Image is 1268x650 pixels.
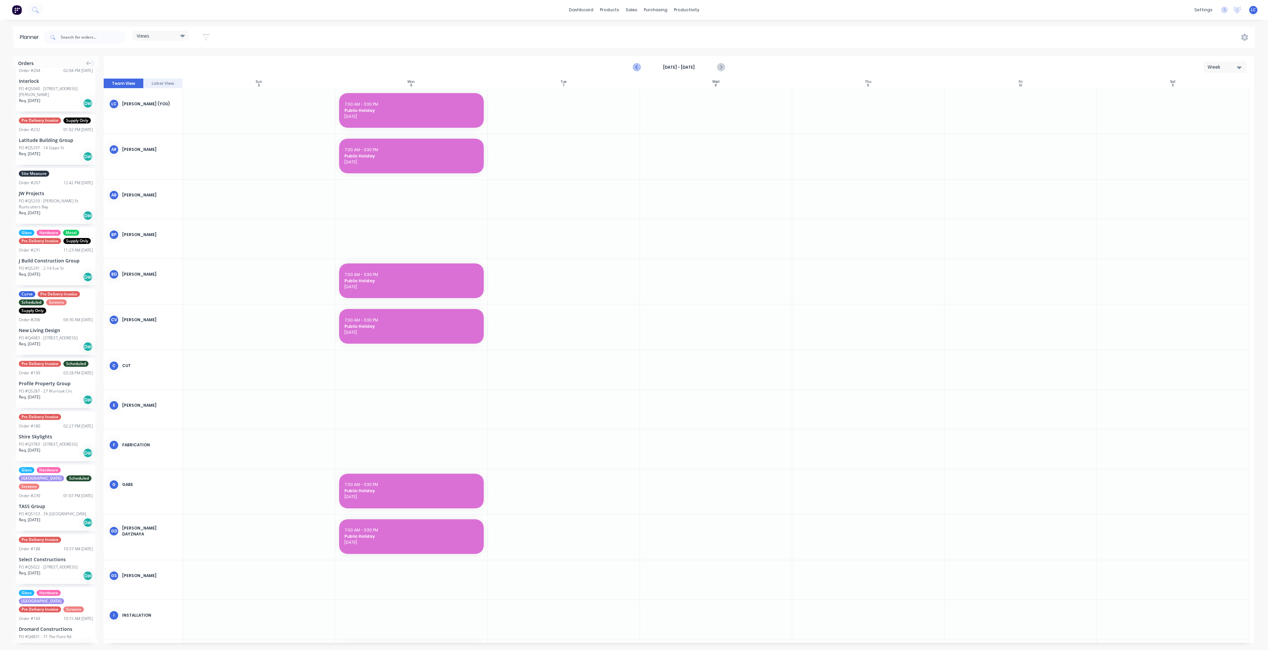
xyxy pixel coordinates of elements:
[19,118,61,123] span: Pre Delivery Invoice
[109,99,119,109] div: LC
[19,137,93,144] div: Latitude Building Group
[1172,84,1174,87] div: 11
[19,86,93,98] div: PO #Q5040 - [STREET_ADDRESS][PERSON_NAME]
[63,370,93,376] div: 03:28 PM [DATE]
[19,145,64,151] div: PO #Q5297 - 14 Gipps St
[19,327,93,334] div: New Living Design
[410,84,412,87] div: 6
[19,394,40,400] span: Req. [DATE]
[19,299,44,305] span: Scheduled
[19,78,93,85] div: Interlock
[109,571,119,581] div: GS
[344,527,378,533] span: 7:00 AM - 3:30 PM
[83,98,93,108] div: Del
[109,440,119,450] div: F
[122,317,177,323] div: [PERSON_NAME]
[19,265,64,271] div: PO #Q5291 - 2-14 Eve St
[344,147,378,153] span: 7:00 AM - 3:30 PM
[19,414,61,420] span: Pre Delivery Invoice
[344,108,478,114] span: Public Holiday
[19,341,40,347] span: Req. [DATE]
[867,84,869,87] div: 9
[122,525,177,537] div: [PERSON_NAME] Dayznaya
[19,517,40,523] span: Req. [DATE]
[109,400,119,410] div: E
[712,80,720,84] div: Wed
[344,488,478,494] span: Public Holiday
[122,573,177,579] div: [PERSON_NAME]
[83,152,93,161] div: Del
[109,190,119,200] div: AB
[19,335,78,341] div: PO #Q4983 - [STREET_ADDRESS]
[63,493,93,499] div: 01:07 PM [DATE]
[19,546,40,552] div: Order # 188
[344,272,378,277] span: 7:00 AM - 3:30 PM
[19,388,73,394] div: PO #Q5287 - 27 Wurrook Circ
[19,556,93,563] div: Select Constructions
[344,482,378,487] span: 7:00 AM - 3:30 PM
[19,503,93,510] div: TASS Group
[19,493,40,499] div: Order # 230
[19,230,34,236] span: Glass
[407,80,415,84] div: Mon
[37,467,61,473] span: Hardware
[19,361,61,367] span: Pre Delivery Invoice
[1019,84,1022,87] div: 10
[19,210,40,216] span: Req. [DATE]
[563,84,564,87] div: 7
[122,101,177,107] div: [PERSON_NAME] (You)
[19,271,40,277] span: Req. [DATE]
[63,546,93,552] div: 10:37 AM [DATE]
[19,606,61,612] span: Pre Delivery Invoice
[344,278,478,284] span: Public Holiday
[19,380,93,387] div: Profile Property Group
[19,537,61,543] span: Pre Delivery Invoice
[109,269,119,279] div: BD
[19,68,40,74] div: Order # 204
[19,151,40,157] span: Req. [DATE]
[63,118,91,123] span: Supply Only
[83,518,93,528] div: Del
[19,190,93,197] div: JW Projects
[122,363,177,369] div: Cut
[46,299,67,305] span: Screens
[109,315,119,325] div: Cv
[19,308,46,314] span: Supply Only
[63,361,88,367] span: Scheduled
[122,402,177,408] div: [PERSON_NAME]
[646,64,712,70] strong: [DATE] - [DATE]
[19,475,64,481] span: [GEOGRAPHIC_DATA]
[19,370,40,376] div: Order # 199
[19,247,40,253] div: Order # 231
[344,284,478,290] span: [DATE]
[258,84,260,87] div: 5
[83,342,93,352] div: Del
[1170,80,1176,84] div: Sat
[37,230,61,236] span: Hardware
[256,80,262,84] div: Sun
[83,448,93,458] div: Del
[641,5,671,15] div: purchasing
[715,84,717,87] div: 8
[109,230,119,240] div: bp
[122,232,177,238] div: [PERSON_NAME]
[38,291,80,297] span: Pre Delivery Invoice
[109,480,119,490] div: G
[66,475,91,481] span: Scheduled
[122,442,177,448] div: Fabrication
[19,564,78,570] div: PO #Q5022 - [STREET_ADDRESS]
[344,539,478,545] span: [DATE]
[622,5,641,15] div: sales
[19,616,40,622] div: Order # 169
[19,423,40,429] div: Order # 180
[109,145,119,154] div: AR
[671,5,703,15] div: productivity
[19,447,40,453] span: Req. [DATE]
[122,482,177,488] div: Gabe
[143,79,183,88] button: Label View
[63,317,93,323] div: 09:30 AM [DATE]
[19,511,86,517] div: PO #Q5153 - 7A [GEOGRAPHIC_DATA]
[83,571,93,581] div: Del
[12,5,22,15] img: Factory
[83,211,93,221] div: Del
